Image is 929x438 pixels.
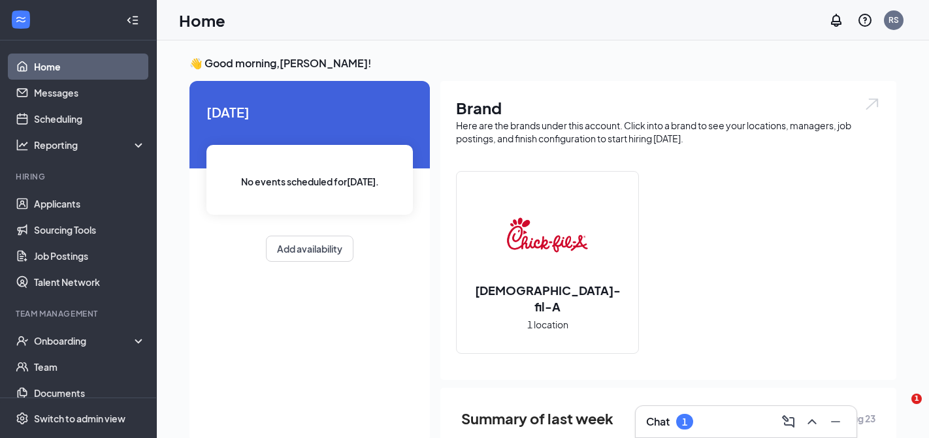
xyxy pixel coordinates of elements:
[34,354,146,380] a: Team
[34,217,146,243] a: Sourcing Tools
[16,412,29,425] svg: Settings
[34,138,146,151] div: Reporting
[34,269,146,295] a: Talent Network
[34,54,146,80] a: Home
[456,119,881,145] div: Here are the brands under this account. Click into a brand to see your locations, managers, job p...
[126,14,139,27] svg: Collapse
[34,191,146,217] a: Applicants
[16,171,143,182] div: Hiring
[461,407,613,430] span: Summary of last week
[34,334,135,347] div: Onboarding
[16,334,29,347] svg: UserCheck
[16,138,29,151] svg: Analysis
[206,102,413,122] span: [DATE]
[646,415,670,429] h3: Chat
[241,174,379,189] span: No events scheduled for [DATE] .
[825,411,846,432] button: Minimize
[828,12,844,28] svg: Notifications
[456,97,881,119] h1: Brand
[802,411,823,432] button: ChevronUp
[457,282,638,315] h2: [DEMOGRAPHIC_DATA]-fil-A
[857,12,873,28] svg: QuestionInfo
[34,106,146,132] a: Scheduling
[34,412,125,425] div: Switch to admin view
[34,80,146,106] a: Messages
[864,97,881,112] img: open.6027fd2a22e1237b5b06.svg
[34,243,146,269] a: Job Postings
[911,394,922,404] span: 1
[179,9,225,31] h1: Home
[266,236,353,262] button: Add availability
[682,416,687,428] div: 1
[527,317,568,332] span: 1 location
[506,193,589,277] img: Chick-fil-A
[778,411,799,432] button: ComposeMessage
[828,414,843,430] svg: Minimize
[885,394,916,425] iframe: Intercom live chat
[804,414,820,430] svg: ChevronUp
[14,13,27,26] svg: WorkstreamLogo
[34,380,146,406] a: Documents
[189,56,896,70] h3: 👋 Good morning, [PERSON_NAME] !
[16,308,143,319] div: Team Management
[888,14,899,25] div: RS
[781,414,796,430] svg: ComposeMessage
